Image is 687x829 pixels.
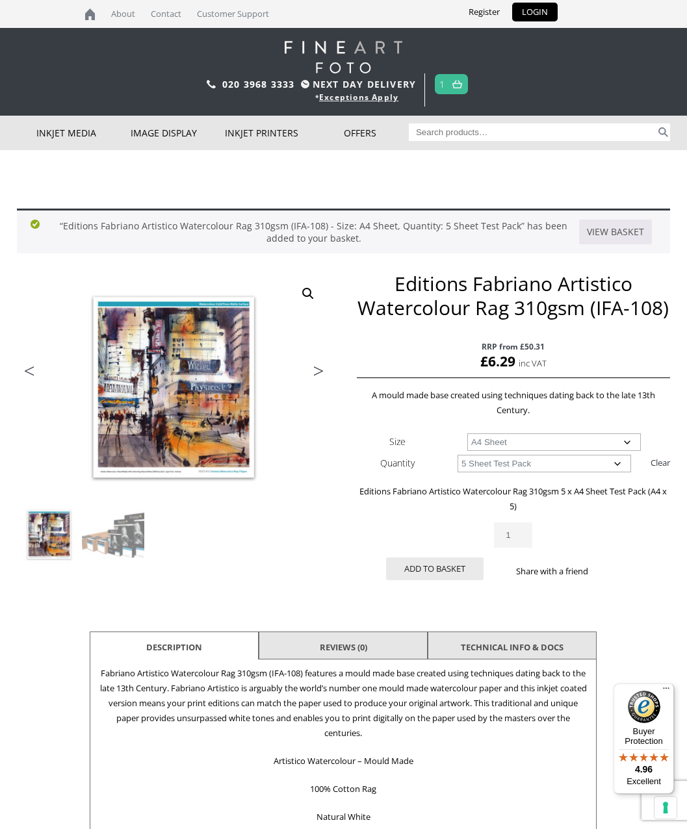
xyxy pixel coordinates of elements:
[207,80,216,88] img: phone.svg
[480,352,515,370] bdi: 6.29
[591,566,602,576] img: facebook sharing button
[452,80,462,88] img: basket.svg
[320,635,367,659] a: Reviews (0)
[635,764,653,774] span: 4.96
[409,123,657,141] input: Search products…
[319,92,398,103] a: Exceptions Apply
[357,339,670,354] span: RRP from £50.31
[357,272,670,320] h1: Editions Fabriano Artistico Watercolour Rag 310gsm (IFA-108)
[655,797,677,819] button: Your consent preferences for tracking technologies
[459,3,510,21] a: Register
[17,209,669,253] div: “Editions Fabriano Artistico Watercolour Rag 310gsm (IFA-108) - Size: A4 Sheet, Quantity: 5 Sheet...
[651,452,670,473] a: Clear options
[357,484,670,514] p: Editions Fabriano Artistico Watercolour Rag 310gsm 5 x A4 Sheet Test Pack (A4 x 5)
[480,352,488,370] span: £
[298,77,416,92] span: NEXT DAY DELIVERY
[614,726,674,746] p: Buyer Protection
[628,691,660,723] img: Trusted Shops Trustmark
[579,220,652,244] a: View basket
[607,566,617,576] img: twitter sharing button
[97,754,590,769] p: Artistico Watercolour – Mould Made
[389,435,406,448] label: Size
[97,782,590,797] p: 100% Cotton Rag
[614,683,674,794] button: Trusted Shops TrustmarkBuyer Protection4.96Excellent
[623,566,633,576] img: email sharing button
[97,810,590,824] p: Natural White
[146,635,202,659] a: Description
[386,557,484,580] button: Add to basket
[656,123,669,141] button: Search
[97,666,590,741] p: Fabriano Artistico Watercolour Rag 310gsm (IFA-108) features a mould made base created using tech...
[614,776,674,787] p: Excellent
[285,41,402,73] img: logo-white.svg
[296,282,320,305] a: View full-screen image gallery
[18,504,80,566] img: Editions Fabriano Artistico Watercolour Rag 310gsm (IFA-108)
[357,388,670,418] p: A mould made base created using techniques dating back to the late 13th Century.
[439,75,445,94] a: 1
[658,683,674,699] button: Menu
[380,457,415,469] label: Quantity
[513,564,591,579] p: Share with a friend
[301,80,309,88] img: time.svg
[494,522,532,548] input: Product quantity
[222,78,295,90] a: 020 3968 3333
[512,3,558,21] a: LOGIN
[461,635,564,659] a: TECHNICAL INFO & DOCS
[82,504,144,566] img: Editions Fabriano Artistico Watercolour Rag 310gsm (IFA-108) - Image 2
